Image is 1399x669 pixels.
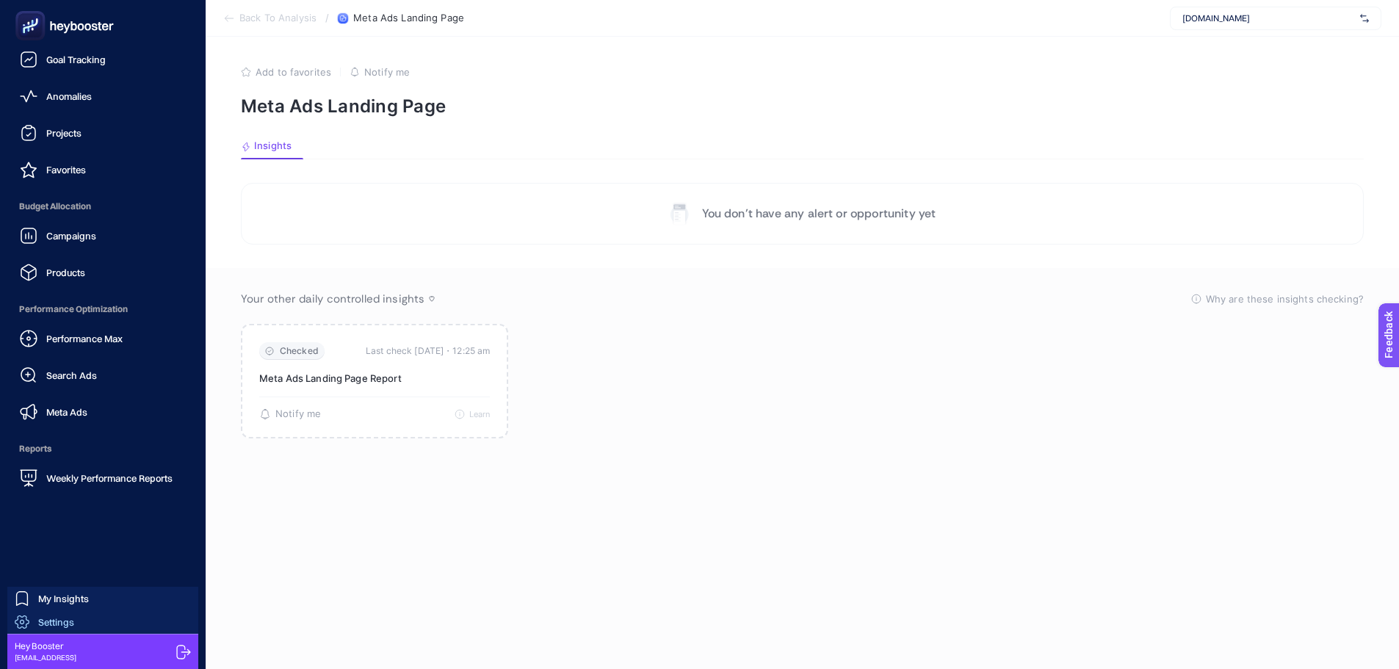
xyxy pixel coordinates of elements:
span: Add to favorites [256,66,331,78]
span: Meta Ads [46,406,87,418]
p: Meta Ads Landing Page [241,95,1364,117]
a: Settings [7,610,198,634]
span: / [325,12,329,23]
span: Learn [469,409,491,419]
span: Budget Allocation [12,192,194,221]
a: Favorites [12,155,194,184]
span: Notify me [275,408,321,420]
section: Passive Insight Packages [241,324,1364,438]
img: svg%3e [1360,11,1369,26]
span: Checked [280,346,319,357]
span: Reports [12,434,194,463]
a: Performance Max [12,324,194,353]
span: Products [46,267,85,278]
a: Goal Tracking [12,45,194,74]
a: My Insights [7,587,198,610]
span: Search Ads [46,369,97,381]
span: Your other daily controlled insights [241,292,424,306]
span: Campaigns [46,230,96,242]
span: Weekly Performance Reports [46,472,173,484]
a: Anomalies [12,82,194,111]
p: You don’t have any alert or opportunity yet [702,205,936,223]
span: Performance Optimization [12,294,194,324]
span: Anomalies [46,90,92,102]
span: Settings [38,616,74,628]
button: Notify me [350,66,410,78]
span: Insights [254,140,292,152]
p: Meta Ads Landing Page Report [259,372,490,385]
a: Search Ads [12,361,194,390]
a: Products [12,258,194,287]
span: Hey Booster [15,640,76,652]
span: Performance Max [46,333,123,344]
span: Projects [46,127,82,139]
button: Learn [455,409,491,419]
a: Projects [12,118,194,148]
a: Weekly Performance Reports [12,463,194,493]
span: Favorites [46,164,86,176]
button: Notify me [259,408,321,420]
span: My Insights [38,593,89,604]
a: Meta Ads [12,397,194,427]
a: Campaigns [12,221,194,250]
span: Feedback [9,4,56,16]
span: Meta Ads Landing Page [353,12,464,24]
button: Add to favorites [241,66,331,78]
time: Last check [DATE]・12:25 am [366,344,490,358]
span: Goal Tracking [46,54,106,65]
span: [EMAIL_ADDRESS] [15,652,76,663]
span: Why are these insights checking? [1206,292,1364,306]
span: Back To Analysis [239,12,317,24]
span: [DOMAIN_NAME] [1182,12,1354,24]
span: Notify me [364,66,410,78]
